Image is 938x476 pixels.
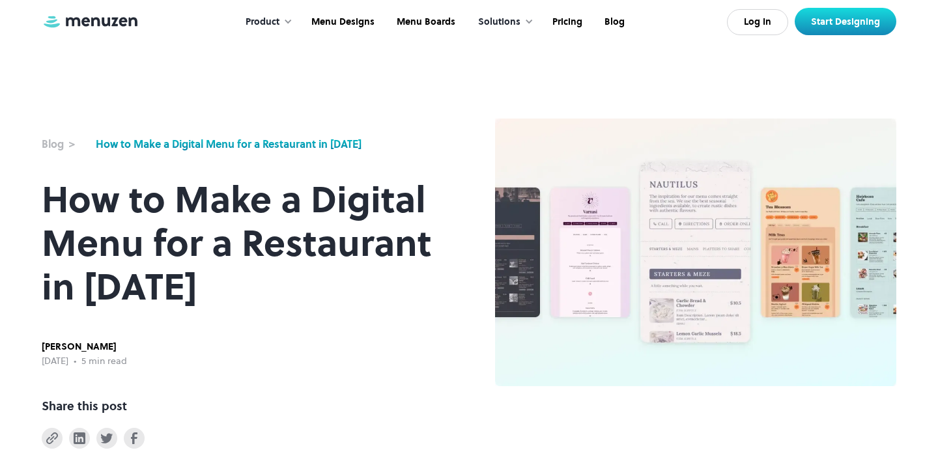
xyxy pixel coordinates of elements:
[233,2,299,42] div: Product
[42,354,68,369] div: [DATE]
[465,2,540,42] div: Solutions
[727,9,788,35] a: Log In
[384,2,465,42] a: Menu Boards
[42,397,127,415] div: Share this post
[96,136,362,152] a: How to Make a Digital Menu for a Restaurant in [DATE]
[478,15,520,29] div: Solutions
[540,2,592,42] a: Pricing
[592,2,634,42] a: Blog
[42,178,443,309] h1: How to Make a Digital Menu for a Restaurant in [DATE]
[42,340,127,354] div: [PERSON_NAME]
[74,354,76,369] div: •
[795,8,896,35] a: Start Designing
[299,2,384,42] a: Menu Designs
[246,15,279,29] div: Product
[42,136,89,152] a: Blog >
[81,354,127,369] div: 5 min read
